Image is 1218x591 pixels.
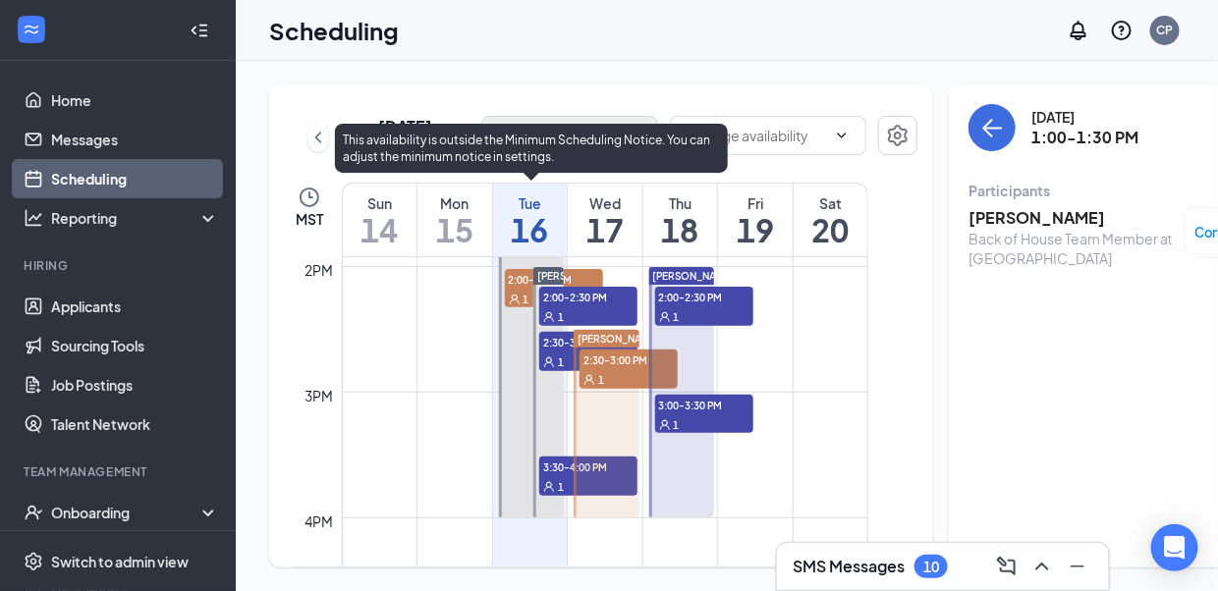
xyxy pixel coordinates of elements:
svg: ComposeMessage [995,555,1019,578]
div: [DATE] [1031,107,1138,127]
svg: ChevronLeft [308,126,328,149]
a: September 18, 2025 [643,184,718,256]
a: September 14, 2025 [343,184,416,256]
div: Wed [568,193,642,213]
div: 10 [923,559,939,575]
h1: 17 [568,213,642,246]
span: 1 [674,310,680,324]
a: September 15, 2025 [417,184,492,256]
div: Mon [417,193,492,213]
button: ChevronRight [345,123,366,152]
button: Minimize [1062,551,1093,582]
svg: UserCheck [24,503,43,522]
svg: Collapse [190,21,209,40]
div: Thu [643,193,718,213]
h3: SMS Messages [793,556,905,577]
div: Open Intercom Messenger [1151,524,1198,571]
h1: 15 [417,213,492,246]
a: Messages [51,120,219,159]
svg: Clock [298,186,321,209]
svg: Minimize [1066,555,1089,578]
h1: 14 [343,213,416,246]
span: 2:00-2:30 PM [539,287,637,306]
span: 1 [524,293,529,306]
h3: [DATE] - [DATE] [378,116,458,159]
svg: Settings [886,124,910,147]
a: Home [51,81,219,120]
svg: User [583,374,595,386]
div: Onboarding [51,503,202,522]
input: Manage availability [687,125,826,146]
button: Settings [878,116,917,155]
div: Switch to admin view [51,552,189,571]
span: 2:00-2:30 PM [505,269,603,289]
span: 2:30-3:00 PM [580,349,678,369]
div: This availability is outside the Minimum Scheduling Notice. You can adjust the minimum notice in ... [335,124,728,173]
button: Calendars (3)ChevronDown [481,116,658,155]
span: [PERSON_NAME] [537,270,620,282]
a: Applicants [51,287,219,326]
span: 1 [674,418,680,432]
a: September 19, 2025 [718,184,793,256]
span: 2:00-2:30 PM [655,287,753,306]
h3: 1:00-1:30 PM [1031,127,1138,148]
h1: 19 [718,213,793,246]
span: MST [296,209,323,229]
svg: User [543,481,555,493]
button: ComposeMessage [991,551,1023,582]
div: Reporting [51,208,220,228]
span: 2:30-3:00 PM [539,332,637,351]
a: Sourcing Tools [51,326,219,365]
div: Team Management [24,463,215,480]
svg: WorkstreamLogo [22,20,41,39]
a: Scheduling [51,159,219,198]
svg: User [659,419,671,431]
h1: 18 [643,213,718,246]
svg: Notifications [1067,19,1090,42]
a: September 17, 2025 [568,184,642,256]
span: 3:00-3:30 PM [655,395,753,414]
a: Job Postings [51,365,219,404]
button: ChevronUp [1026,551,1058,582]
span: 1 [558,310,564,324]
svg: User [543,311,555,323]
div: 4pm [302,510,338,532]
svg: User [543,356,555,368]
svg: ChevronUp [1030,555,1054,578]
svg: ChevronDown [834,128,850,143]
div: 2pm [302,259,338,281]
button: ChevronLeft [307,123,329,152]
span: 1 [598,373,604,387]
svg: Analysis [24,208,43,228]
div: Back of House Team Member at [GEOGRAPHIC_DATA] [969,229,1175,268]
span: 3:30-4:00 PM [539,457,637,476]
span: [PERSON_NAME] [578,333,660,345]
div: Hiring [24,257,215,274]
span: [PERSON_NAME] [653,270,736,282]
div: Fri [718,193,793,213]
svg: User [509,294,521,305]
div: 3pm [302,385,338,406]
span: 1 [558,480,564,494]
button: back-button [969,104,1016,151]
a: September 20, 2025 [794,184,867,256]
div: Tue [493,193,568,213]
h1: 16 [493,213,568,246]
h3: [PERSON_NAME] [969,207,1175,229]
svg: Settings [24,552,43,571]
svg: User [659,311,671,323]
svg: QuestionInfo [1110,19,1134,42]
span: 1 [558,355,564,369]
h1: Scheduling [269,14,399,47]
a: Settings [878,116,917,159]
h1: 20 [794,213,867,246]
div: Sat [794,193,867,213]
div: Sun [343,193,416,213]
svg: ArrowLeft [980,116,1004,139]
div: CP [1157,22,1174,38]
a: Talent Network [51,404,219,444]
a: September 16, 2025 [493,184,568,256]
